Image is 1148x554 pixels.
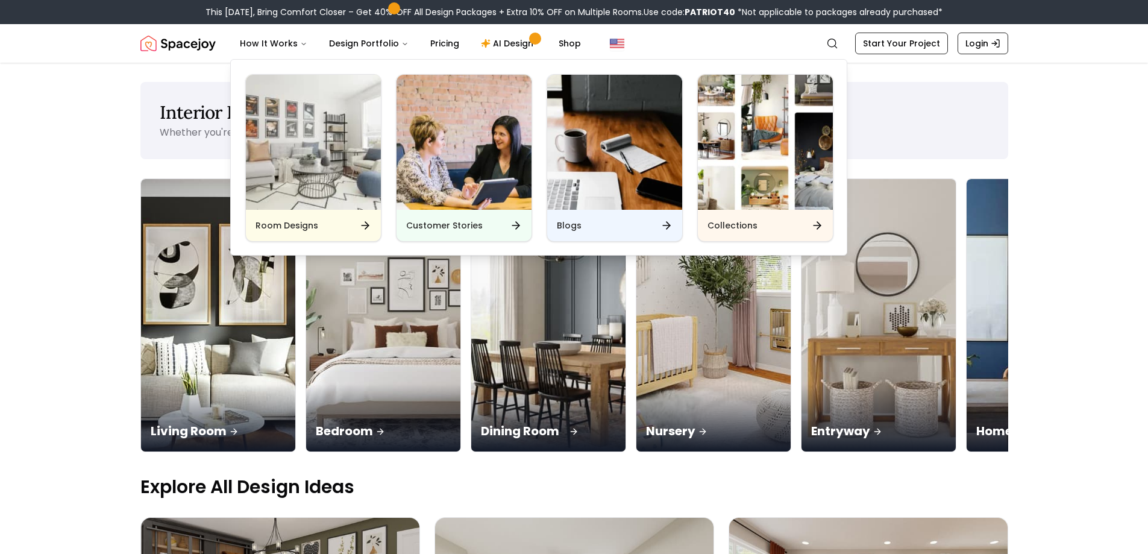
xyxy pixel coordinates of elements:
[481,423,616,439] p: Dining Room
[610,36,624,51] img: United States
[140,476,1008,498] p: Explore All Design Ideas
[205,6,943,18] div: This [DATE], Bring Comfort Closer – Get 40% OFF All Design Packages + Extra 10% OFF on Multiple R...
[140,178,296,452] a: Living RoomLiving Room
[471,178,626,452] a: Dining RoomDining Room
[958,33,1008,54] a: Login
[549,31,591,55] a: Shop
[855,33,948,54] a: Start Your Project
[966,178,1121,452] a: Home OfficeHome Office
[421,31,469,55] a: Pricing
[160,125,759,139] p: Whether you're starting from scratch or refreshing a room, finding the right interior design idea...
[646,423,781,439] p: Nursery
[976,423,1111,439] p: Home Office
[306,179,460,452] img: Bedroom
[140,31,216,55] img: Spacejoy Logo
[811,423,946,439] p: Entryway
[636,178,791,452] a: NurseryNursery
[801,179,956,452] img: Entryway
[230,31,317,55] button: How It Works
[801,178,956,452] a: EntrywayEntryway
[230,31,591,55] nav: Main
[644,6,735,18] span: Use code:
[160,101,989,123] h1: Interior Design Ideas for Every Space in Your Home
[141,179,295,452] img: Living Room
[151,423,286,439] p: Living Room
[316,423,451,439] p: Bedroom
[140,24,1008,63] nav: Global
[319,31,418,55] button: Design Portfolio
[306,178,461,452] a: BedroomBedroom
[636,179,791,452] img: Nursery
[685,6,735,18] b: PATRIOT40
[140,31,216,55] a: Spacejoy
[735,6,943,18] span: *Not applicable to packages already purchased*
[967,179,1121,452] img: Home Office
[471,31,547,55] a: AI Design
[467,172,629,459] img: Dining Room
